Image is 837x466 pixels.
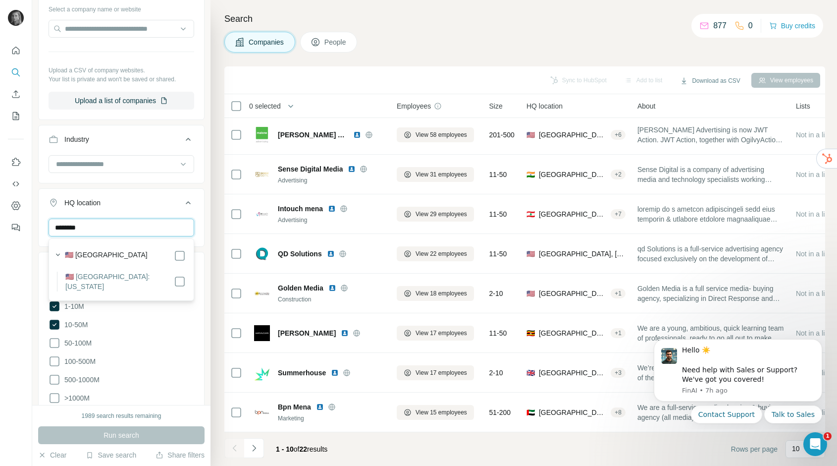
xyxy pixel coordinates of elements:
span: Employees [397,101,431,111]
span: Not in a list [796,131,830,139]
span: 🇺🇬 [526,328,535,338]
span: 11-50 [489,209,507,219]
div: + 7 [611,210,626,219]
img: Avatar [8,10,24,26]
span: [GEOGRAPHIC_DATA], [GEOGRAPHIC_DATA], [GEOGRAPHIC_DATA] [539,328,607,338]
button: Buy credits [769,19,815,33]
span: 🇺🇸 [526,249,535,259]
img: Logo of Bpn Mena [254,405,270,420]
div: Industry [64,134,89,144]
span: View 29 employees [416,210,467,219]
span: View 58 employees [416,130,467,139]
div: + 1 [611,329,626,338]
span: 🇬🇧 [526,368,535,378]
button: Use Surfe on LinkedIn [8,153,24,171]
span: 0 selected [249,101,281,111]
button: View 31 employees [397,167,474,182]
img: LinkedIn logo [348,165,356,173]
div: Advertising [278,176,385,185]
button: Enrich CSV [8,85,24,103]
span: 11-50 [489,249,507,259]
span: [GEOGRAPHIC_DATA], [GEOGRAPHIC_DATA] [539,408,607,417]
span: 22 [300,445,308,453]
span: QD Solutions [278,249,322,259]
span: [PERSON_NAME] Advertising [278,130,348,140]
span: 1 - 10 [276,445,294,453]
span: of [294,445,300,453]
span: 50-100M [60,338,92,348]
span: 🇱🇧 [526,209,535,219]
span: 🇺🇸 [526,289,535,298]
span: 500-1000M [60,375,100,385]
span: [PERSON_NAME] Advertising is now JWT Action. JWT Action, together with OgilvyAction, is the first... [637,125,784,145]
span: Not in a list [796,290,830,297]
img: LinkedIn logo [327,250,335,258]
img: Logo of Malone Advertising [254,127,270,143]
h4: Search [224,12,825,26]
button: View 58 employees [397,127,474,142]
span: >1000M [60,393,90,403]
img: LinkedIn logo [353,131,361,139]
span: Lists [796,101,810,111]
span: View 17 employees [416,368,467,377]
span: [PERSON_NAME] [278,328,336,338]
span: Not in a list [796,210,830,218]
span: HQ location [526,101,563,111]
button: Navigate to next page [244,438,264,458]
span: View 17 employees [416,329,467,338]
p: 877 [713,20,727,32]
button: View 29 employees [397,207,474,222]
button: Industry [39,127,204,155]
span: 2-10 [489,289,503,298]
span: [GEOGRAPHIC_DATA], [US_STATE] [539,130,607,140]
iframe: Intercom notifications message [639,330,837,429]
span: qd Solutions is a full-service advertising agency focused exclusively on the development of creat... [637,244,784,264]
p: Upload a CSV of company websites. [49,66,194,75]
img: LinkedIn logo [341,329,349,337]
span: 🇦🇪 [526,408,535,417]
button: HQ location [39,191,204,219]
span: 51-200 [489,408,511,417]
span: Summerhouse [278,368,326,378]
span: loremip do s ametcon adipiscingeli sedd eius temporin & utlabore etdolore magnaaliquae adminimve.... [637,204,784,224]
span: Not in a list [796,250,830,258]
label: 🇺🇸 [GEOGRAPHIC_DATA] [65,250,148,262]
button: View 22 employees [397,246,474,261]
span: 11-50 [489,170,507,179]
div: HQ location [64,198,101,208]
img: LinkedIn logo [316,403,324,411]
span: Sense Digital Media [278,164,343,174]
label: 🇺🇸 [GEOGRAPHIC_DATA]: [US_STATE] [65,272,174,291]
img: Logo of QD Solutions [254,246,270,262]
span: [GEOGRAPHIC_DATA], [US_STATE] [539,249,626,259]
span: Companies [249,37,285,47]
span: Bpn Mena [278,402,311,412]
span: 🇺🇸 [526,130,535,140]
span: We’re a creative and marketing partner to some of the UK’s best-known brands. We’re also responsi... [637,363,784,383]
span: results [276,445,327,453]
div: + 6 [611,130,626,139]
button: Save search [86,450,136,460]
span: View 22 employees [416,249,467,258]
span: Not in a list [796,329,830,337]
span: Rows per page [731,444,778,454]
span: We are a full-service media planning & buying agency (all media) headquartered in [GEOGRAPHIC_DAT... [637,403,784,422]
button: Clear [38,450,66,460]
div: Construction [278,295,385,304]
span: [GEOGRAPHIC_DATA], [GEOGRAPHIC_DATA] [539,209,607,219]
img: Logo of Summerhouse [254,365,270,381]
div: 1989 search results remaining [82,411,161,420]
span: People [324,37,347,47]
button: View 15 employees [397,405,474,420]
button: Annual revenue ($)2 [39,254,204,282]
img: LinkedIn logo [328,205,336,213]
p: 10 [792,444,800,454]
div: Select a company name or website [49,1,194,14]
span: View 31 employees [416,170,467,179]
button: My lists [8,107,24,125]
